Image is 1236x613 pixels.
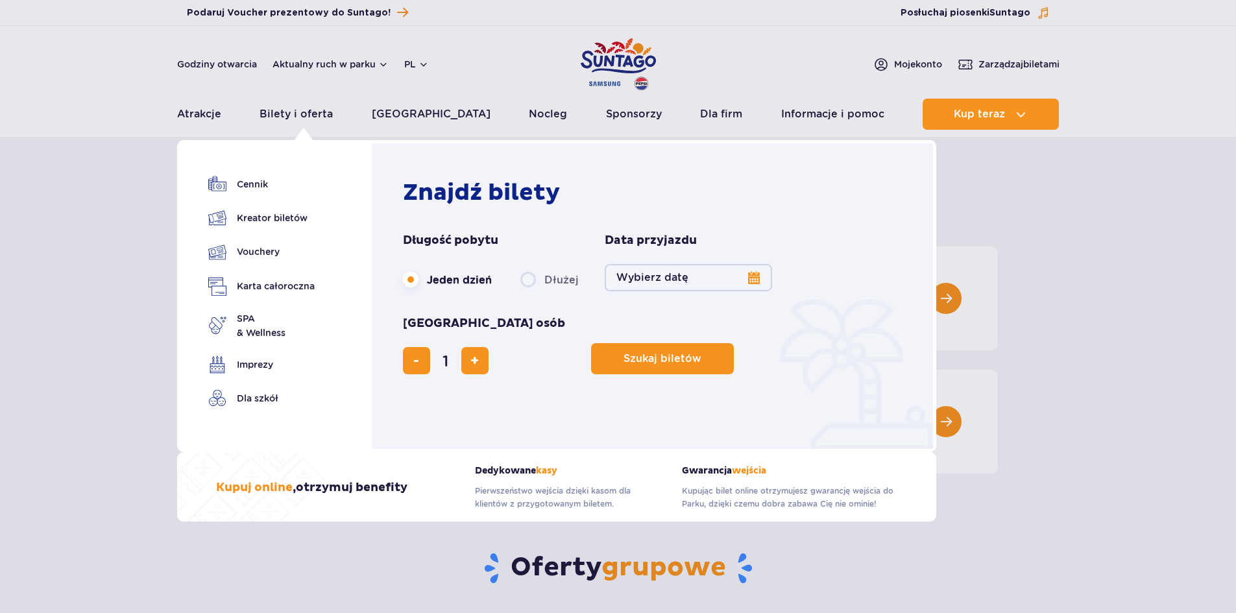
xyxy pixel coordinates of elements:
[978,58,1060,71] span: Zarządzaj biletami
[403,347,430,374] button: usuń bilet
[605,264,772,291] button: Wybierz datę
[403,233,498,248] span: Długość pobytu
[208,389,315,407] a: Dla szkół
[177,99,221,130] a: Atrakcje
[403,178,908,207] h2: Znajdź bilety
[430,345,461,376] input: liczba biletów
[461,347,489,374] button: dodaj bilet
[894,58,942,71] span: Moje konto
[208,243,315,261] a: Vouchery
[177,58,257,71] a: Godziny otwarcia
[475,465,662,476] strong: Dedykowane
[732,465,766,476] span: wejścia
[208,355,315,374] a: Imprezy
[208,311,315,340] a: SPA& Wellness
[520,266,579,293] label: Dłużej
[404,58,429,71] button: pl
[536,465,557,476] span: kasy
[606,99,662,130] a: Sponsorzy
[273,59,389,69] button: Aktualny ruch w parku
[372,99,491,130] a: [GEOGRAPHIC_DATA]
[208,175,315,193] a: Cennik
[682,485,897,511] p: Kupując bilet online otrzymujesz gwarancję wejścia do Parku, dzięki czemu dobra zabawa Cię nie om...
[403,316,565,331] span: [GEOGRAPHIC_DATA] osób
[260,99,333,130] a: Bilety i oferta
[873,56,942,72] a: Mojekonto
[591,343,734,374] button: Szukaj biletów
[923,99,1059,130] button: Kup teraz
[475,485,662,511] p: Pierwszeństwo wejścia dzięki kasom dla klientów z przygotowanym biletem.
[781,99,884,130] a: Informacje i pomoc
[954,108,1005,120] span: Kup teraz
[958,56,1060,72] a: Zarządzajbiletami
[208,277,315,296] a: Karta całoroczna
[682,465,897,476] strong: Gwarancja
[605,233,697,248] span: Data przyjazdu
[403,266,492,293] label: Jeden dzień
[624,353,701,365] span: Szukaj biletów
[529,99,567,130] a: Nocleg
[700,99,742,130] a: Dla firm
[216,480,407,496] h3: , otrzymuj benefity
[237,311,285,340] span: SPA & Wellness
[216,480,293,495] span: Kupuj online
[208,209,315,227] a: Kreator biletów
[403,233,908,374] form: Planowanie wizyty w Park of Poland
